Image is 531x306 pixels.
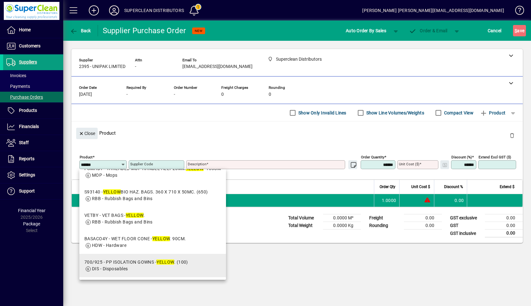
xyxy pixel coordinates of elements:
[3,119,63,135] a: Financials
[515,26,524,36] span: ave
[71,121,523,144] div: Product
[343,25,389,36] button: Auto Order By Sales
[79,254,226,277] mat-option: 700/925 - PP ISOLATION GOWNS - YELLOW. (100)
[361,155,384,159] mat-label: Order Quantity
[124,5,184,15] div: SUPERCLEAN DISTRIBUTORS
[515,28,517,33] span: S
[79,160,226,184] mat-option: PSMHDY - THREADED MOP HANDLE ALLY 25MM YELLOW - 135CM
[366,222,404,229] td: Rounding
[404,222,442,229] td: 0.00
[70,28,91,33] span: Back
[92,266,128,271] span: DIS - Disposables
[399,162,419,166] mat-label: Unit Cost ($)
[479,155,511,159] mat-label: Extend excl GST ($)
[156,260,174,265] em: YELLOW
[76,128,98,139] button: Close
[92,243,126,248] span: HDW - Hardware
[152,236,170,241] em: YELLOW
[19,59,37,64] span: Suppliers
[6,73,26,78] span: Invoices
[3,135,63,151] a: Staff
[19,43,40,48] span: Customers
[79,207,226,230] mat-option: VETBY - VET BAGS - YELLOW.
[3,92,63,102] a: Purchase Orders
[3,103,63,119] a: Products
[269,92,271,97] span: 0
[406,25,451,36] button: Order & Email
[3,38,63,54] a: Customers
[130,162,153,166] mat-label: Supplier Code
[3,81,63,92] a: Payments
[79,230,226,254] mat-option: BASACO4Y - WET FLOOR CONE - YELLOW. 90CM.
[297,110,346,116] label: Show Only Invalid Lines
[84,189,208,195] div: S93140 - BIO HAZ. BAGS. 360 X 710 X 50MC. (650)
[485,222,523,229] td: 0.00
[18,208,46,213] span: Financial Year
[103,189,121,194] em: YELLOW
[92,219,153,224] span: RBB - Rubbish Bags and Bins
[6,84,30,89] span: Payments
[510,1,523,22] a: Knowledge Base
[126,213,143,218] em: YELLOW
[411,183,430,190] span: Unit Cost $
[19,108,37,113] span: Products
[19,124,39,129] span: Financials
[3,183,63,199] a: Support
[3,151,63,167] a: Reports
[79,128,95,139] span: Close
[188,162,206,166] mat-label: Description
[346,26,386,36] span: Auto Order By Sales
[6,95,43,100] span: Purchase Orders
[103,26,186,36] div: Supplier Purchase Order
[104,5,124,16] button: Profile
[485,214,523,222] td: 0.00
[374,194,399,207] td: 1.0000
[3,167,63,183] a: Settings
[434,194,467,207] td: 0.00
[409,28,448,33] span: Order & Email
[447,214,485,222] td: GST exclusive
[221,92,224,97] span: 0
[84,259,188,266] div: 700/925 - PP ISOLATION GOWNS - . (100)
[365,110,424,116] label: Show Line Volumes/Weights
[174,92,175,97] span: -
[285,214,323,222] td: Total Volume
[504,132,520,138] app-page-header-button: Delete
[68,25,93,36] button: Back
[75,130,99,136] app-page-header-button: Close
[3,22,63,38] a: Home
[485,229,523,237] td: 0.00
[488,26,502,36] span: Cancel
[182,64,253,69] span: [EMAIL_ADDRESS][DOMAIN_NAME]
[513,25,526,36] button: Save
[92,173,117,178] span: MOP - Mops
[79,184,226,207] mat-option: S93140 - YELLOW BIO HAZ. BAGS. 360 X 710 X 50MC. (650)
[80,155,93,159] mat-label: Product
[135,64,136,69] span: -
[323,222,361,229] td: 0.0000 Kg
[380,183,395,190] span: Order Qty
[362,5,504,15] div: [PERSON_NAME] [PERSON_NAME][EMAIL_ADDRESS][DOMAIN_NAME]
[92,196,153,201] span: RBB - Rubbish Bags and Bins
[84,212,153,219] div: VETBY - VET BAGS - .
[444,183,463,190] span: Discount %
[500,183,515,190] span: Extend $
[486,25,503,36] button: Cancel
[451,155,472,159] mat-label: Discount (%)
[195,29,203,33] span: NEW
[366,214,404,222] td: Freight
[19,140,29,145] span: Staff
[79,64,125,69] span: 2395 - UNIPAK LIMITED
[447,222,485,229] td: GST
[443,110,473,116] label: Compact View
[447,229,485,237] td: GST inclusive
[63,25,98,36] app-page-header-button: Back
[23,221,40,226] span: Package
[504,128,520,143] button: Delete
[19,172,35,177] span: Settings
[404,214,442,222] td: 0.00
[3,70,63,81] a: Invoices
[19,156,34,161] span: Reports
[84,236,186,242] div: BASACO4Y - WET FLOOR CONE - . 90CM.
[19,27,31,32] span: Home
